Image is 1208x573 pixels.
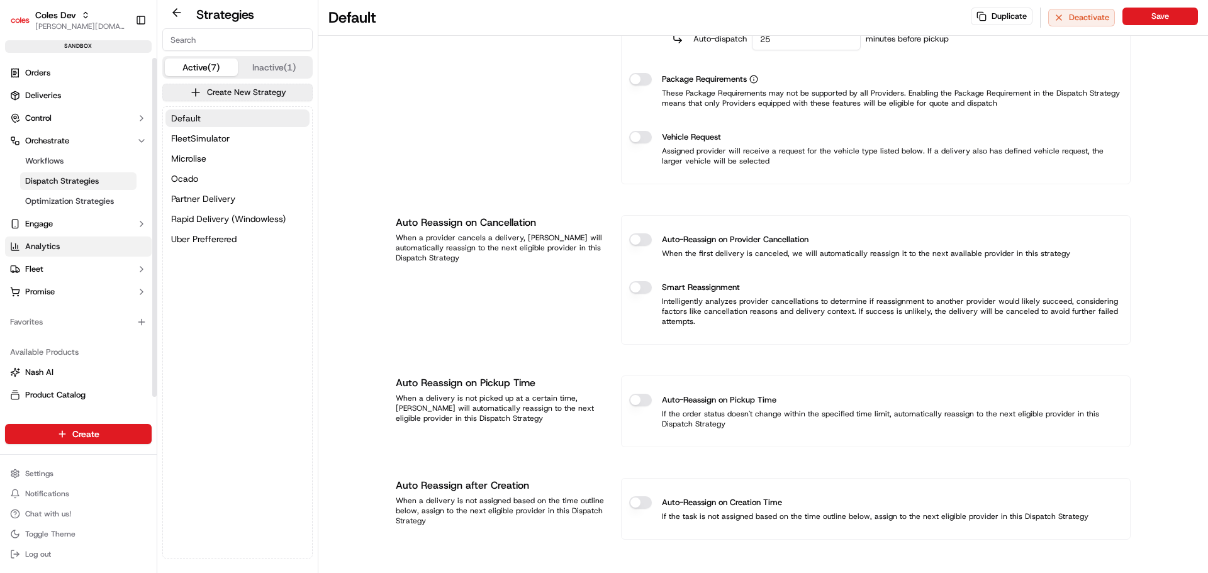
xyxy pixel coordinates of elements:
[396,233,606,263] div: When a provider cancels a delivery, [PERSON_NAME] will automatically reassign to the next eligibl...
[25,489,69,499] span: Notifications
[629,409,1122,429] p: If the order status doesn't change within the specified time limit, automatically reassign to the...
[25,218,53,230] span: Engage
[629,296,1122,326] p: Intelligently analyzes provider cancellations to determine if reassignment to another provider wo...
[106,184,116,194] div: 💻
[5,525,152,543] button: Toggle Theme
[5,282,152,302] button: Promise
[165,150,310,167] button: Microlise
[328,8,376,28] h1: Default
[5,63,152,83] a: Orders
[35,9,76,21] span: Coles Dev
[25,90,61,101] span: Deliveries
[5,5,130,35] button: Coles DevColes Dev[PERSON_NAME][DOMAIN_NAME][EMAIL_ADDRESS][PERSON_NAME][DOMAIN_NAME]
[89,213,152,223] a: Powered byPylon
[629,248,1070,259] p: When the first delivery is canceled, we will automatically reassign it to the next available prov...
[5,40,152,53] div: sandbox
[13,184,23,194] div: 📗
[35,21,125,31] span: [PERSON_NAME][DOMAIN_NAME][EMAIL_ADDRESS][PERSON_NAME][DOMAIN_NAME]
[13,13,38,38] img: Nash
[196,6,254,23] h2: Strategies
[171,233,237,245] span: Uber Prefferered
[101,177,207,200] a: 💻API Documentation
[662,131,721,143] label: Vehicle Request
[10,412,147,423] a: Returns
[396,393,606,423] div: When a delivery is not picked up at a certain time, [PERSON_NAME] will automatically reassign to ...
[5,342,152,362] div: Available Products
[72,428,99,440] span: Create
[971,8,1032,25] button: Duplicate
[396,496,606,526] div: When a delivery is not assigned based on the time outline below, assign to the next eligible prov...
[165,190,310,208] button: Partner Delivery
[1048,9,1115,26] button: Deactivate
[629,88,1122,108] p: These Package Requirements may not be supported by all Providers. Enabling the Package Requiremen...
[5,214,152,234] button: Engage
[214,124,229,139] button: Start new chat
[162,28,313,51] input: Search
[25,113,52,124] span: Control
[165,109,310,127] button: Default
[629,146,1122,166] p: Assigned provider will receive a request for the vehicle type listed below. If a delivery also ha...
[25,67,50,79] span: Orders
[5,108,152,128] button: Control
[25,549,51,559] span: Log out
[165,230,310,248] a: Uber Prefferered
[749,75,758,84] button: Package Requirements
[5,424,152,444] button: Create
[25,509,71,519] span: Chat with us!
[5,465,152,482] button: Settings
[8,177,101,200] a: 📗Knowledge Base
[13,50,229,70] p: Welcome 👋
[5,236,152,257] a: Analytics
[10,10,30,30] img: Coles Dev
[25,135,69,147] span: Orchestrate
[10,389,147,401] a: Product Catalog
[171,112,201,125] span: Default
[25,196,114,207] span: Optimization Strategies
[396,215,606,230] h1: Auto Reassign on Cancellation
[171,192,235,205] span: Partner Delivery
[25,367,53,378] span: Nash AI
[662,496,782,509] label: Auto-Reassign on Creation Time
[5,362,152,382] button: Nash AI
[33,81,226,94] input: Got a question? Start typing here...
[5,131,152,151] button: Orchestrate
[5,312,152,332] div: Favorites
[25,412,53,423] span: Returns
[5,505,152,523] button: Chat with us!
[866,33,964,45] span: minutes before pickup
[13,120,35,143] img: 1736555255976-a54dd68f-1ca7-489b-9aae-adbdc363a1c4
[171,152,206,165] span: Microlise
[752,28,861,50] input: Minutes
[662,73,747,86] span: Package Requirements
[10,367,147,378] a: Nash AI
[171,132,230,145] span: FleetSimulator
[25,389,86,401] span: Product Catalog
[5,385,152,405] button: Product Catalog
[165,130,310,147] button: FleetSimulator
[20,192,137,210] a: Optimization Strategies
[5,86,152,106] a: Deliveries
[662,281,740,294] label: Smart Reassignment
[165,210,310,228] button: Rapid Delivery (Windowless)
[171,213,286,225] span: Rapid Delivery (Windowless)
[165,170,310,187] a: Ocado
[171,172,198,185] span: Ocado
[165,58,238,76] button: Active (7)
[662,394,776,406] label: Auto-Reassign on Pickup Time
[5,545,152,563] button: Log out
[43,120,206,133] div: Start new chat
[20,152,137,170] a: Workflows
[25,241,60,252] span: Analytics
[25,469,53,479] span: Settings
[20,172,137,190] a: Dispatch Strategies
[629,511,1088,521] p: If the task is not assigned based on the time outline below, assign to the next eligible provider...
[25,182,96,195] span: Knowledge Base
[5,485,152,503] button: Notifications
[396,478,606,493] h1: Auto Reassign after Creation
[5,408,152,428] button: Returns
